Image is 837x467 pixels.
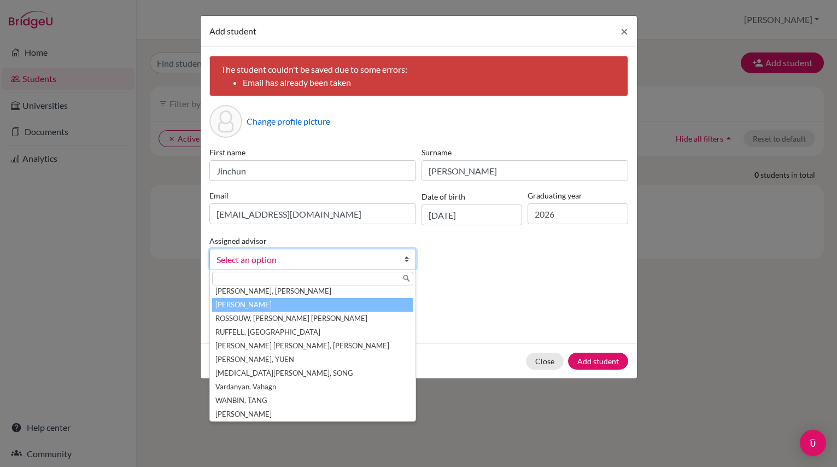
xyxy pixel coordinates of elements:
[209,190,416,201] label: Email
[212,366,413,380] li: [MEDICAL_DATA][PERSON_NAME], SONG
[209,287,628,300] p: Parents
[209,235,267,247] label: Assigned advisor
[209,56,628,96] div: The student couldn't be saved due to some errors:
[212,298,413,312] li: [PERSON_NAME]
[212,407,413,421] li: [PERSON_NAME]
[243,76,617,89] li: Email has already been taken
[212,325,413,339] li: RUFFELL, [GEOGRAPHIC_DATA]
[422,147,628,158] label: Surname
[612,16,637,46] button: Close
[422,191,465,202] label: Date of birth
[212,380,413,394] li: Vardanyan, Vahagn
[422,205,522,225] input: dd/mm/yyyy
[216,253,395,267] span: Select an option
[212,312,413,325] li: ROSSOUW, [PERSON_NAME] [PERSON_NAME]
[212,284,413,298] li: [PERSON_NAME], [PERSON_NAME]
[212,353,413,366] li: [PERSON_NAME], YUEN
[526,353,564,370] button: Close
[621,23,628,39] span: ×
[528,190,628,201] label: Graduating year
[212,394,413,407] li: WANBIN, TANG
[568,353,628,370] button: Add student
[212,339,413,353] li: [PERSON_NAME] [PERSON_NAME], [PERSON_NAME]
[209,105,242,138] div: Profile picture
[209,147,416,158] label: First name
[800,430,826,456] div: Open Intercom Messenger
[209,26,256,36] span: Add student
